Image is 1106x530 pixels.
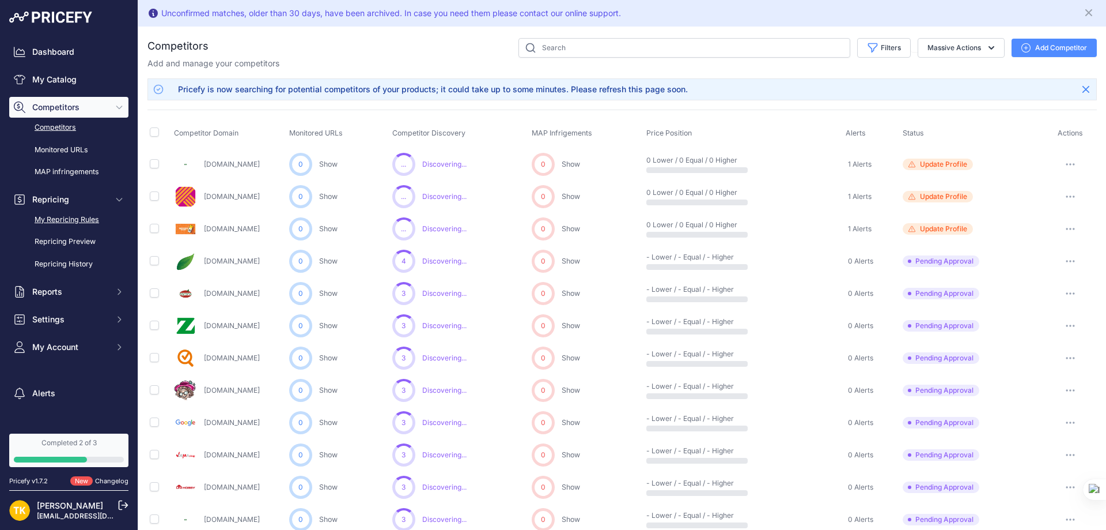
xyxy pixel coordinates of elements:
a: [EMAIL_ADDRESS][DOMAIN_NAME] [37,512,157,520]
a: Show [562,386,580,394]
span: 0 [298,288,303,299]
span: 3 [402,483,406,492]
button: Close [1077,80,1095,99]
a: Update Profile [903,159,1041,170]
button: Competitors [9,97,128,118]
span: Pending Approval [903,482,979,493]
span: Discovering... [422,321,467,330]
span: Pending Approval [903,255,979,267]
a: My Catalog [9,69,128,90]
a: Show [562,515,580,524]
p: - Lower / - Equal / - Higher [646,285,720,294]
span: Update Profile [920,160,967,169]
span: 0 [541,321,546,331]
span: 0 Alerts [848,354,873,363]
span: Pending Approval [903,514,979,525]
span: 0 Alerts [848,321,873,330]
span: 0 Alerts [848,386,873,395]
p: 0 Lower / 0 Equal / 0 Higher [646,156,720,165]
span: Update Profile [920,192,967,201]
a: Show [562,450,580,459]
span: 0 [298,450,303,460]
span: 0 [298,321,303,331]
a: Show [319,192,338,201]
a: [DOMAIN_NAME] [204,418,260,427]
span: My Account [32,341,108,353]
span: Update Profile [920,224,967,234]
span: 0 [298,256,303,266]
span: Discovering... [422,483,467,491]
span: Settings [32,314,108,325]
span: 0 [541,418,546,428]
a: [DOMAIN_NAME] [204,321,260,330]
a: [DOMAIN_NAME] [204,289,260,298]
span: Pending Approval [903,288,979,299]
span: 0 [298,514,303,525]
a: [DOMAIN_NAME] [204,354,260,362]
a: Show [319,386,338,394]
a: Suggest a feature [9,427,128,448]
div: Pricefy is now searching for potential competitors of your products; it could take up to some min... [178,84,688,95]
a: Show [319,160,338,168]
a: Show [319,450,338,459]
span: Discovering... [422,289,467,298]
a: Dashboard [9,42,128,62]
span: 0 [541,514,546,525]
span: Pending Approval [903,417,979,428]
a: Monitored URLs [9,140,128,160]
span: 3 [402,354,406,363]
a: Show [562,289,580,298]
div: Pricefy v1.7.2 [9,476,48,486]
span: Pending Approval [903,320,979,332]
a: [DOMAIN_NAME] [204,386,260,394]
span: 0 [298,159,303,170]
span: 1 Alerts [848,192,872,201]
span: Reports [32,286,108,298]
button: Settings [9,309,128,330]
a: Show [319,224,338,233]
span: 0 [541,191,546,202]
span: 0 [541,482,546,493]
a: Show [562,224,580,233]
p: - Lower / - Equal / - Higher [646,317,720,326]
button: Filters [857,38,911,58]
a: [DOMAIN_NAME] [204,257,260,265]
a: Show [562,160,580,168]
button: Reports [9,281,128,302]
p: - Lower / - Equal / - Higher [646,446,720,456]
button: Close [1083,5,1097,18]
p: Add and manage your competitors [147,58,279,69]
span: 1 Alerts [848,160,872,169]
a: 1 Alerts [846,191,872,202]
a: Show [562,321,580,330]
span: 1 Alerts [848,224,872,234]
span: Pending Approval [903,385,979,396]
a: MAP infringements [9,162,128,182]
span: ... [401,192,406,201]
span: 0 [541,256,546,266]
a: Show [319,418,338,427]
span: 3 [402,450,406,460]
span: Competitor Domain [174,129,238,137]
h2: Competitors [147,38,209,54]
span: Pending Approval [903,352,979,364]
div: Unconfirmed matches, older than 30 days, have been archived. In case you need them please contact... [161,7,621,19]
button: Repricing [9,189,128,210]
span: 0 Alerts [848,483,873,492]
nav: Sidebar [9,42,128,448]
span: 3 [402,321,406,330]
span: Discovering... [422,354,467,362]
span: Discovering... [422,450,467,459]
p: - Lower / - Equal / - Higher [646,414,720,423]
a: Show [562,418,580,427]
a: My Repricing Rules [9,210,128,230]
span: 0 [298,224,303,234]
p: - Lower / - Equal / - Higher [646,349,720,359]
span: 0 [298,353,303,363]
span: Price Position [646,129,692,137]
span: 4 [402,257,406,266]
span: Discovering... [422,224,467,234]
span: Competitors [32,102,108,113]
span: Pending Approval [903,449,979,461]
a: Show [319,354,338,362]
